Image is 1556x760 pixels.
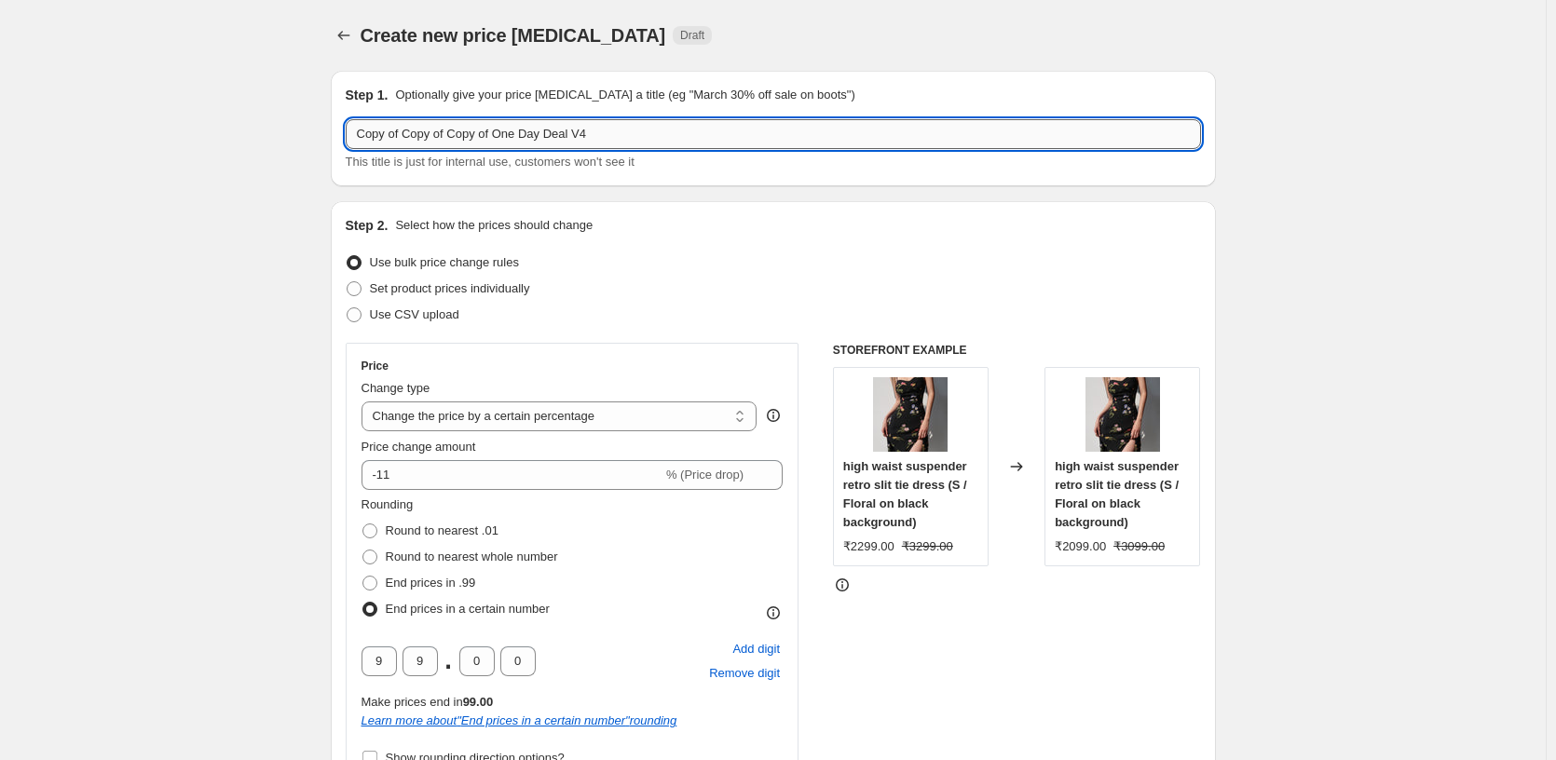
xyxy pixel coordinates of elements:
span: % (Price drop) [666,468,744,482]
h2: Step 1. [346,86,389,104]
span: Draft [680,28,704,43]
img: Comp1_00003_8b02c48a-c00a-46af-94ef-a465b9616791_80x.jpg [873,377,948,452]
span: Remove digit [709,664,780,683]
input: ﹡ [403,646,438,676]
strike: ₹3099.00 [1113,537,1165,556]
p: Select how the prices should change [395,216,593,235]
h2: Step 2. [346,216,389,235]
span: . [444,646,454,676]
span: Add digit [732,640,780,658]
span: Use CSV upload [370,307,459,321]
p: Optionally give your price [MEDICAL_DATA] a title (eg "March 30% off sale on boots") [395,86,854,104]
h6: STOREFRONT EXAMPLE [833,343,1201,358]
input: ﹡ [362,646,397,676]
span: Round to nearest .01 [386,523,498,537]
button: Price change jobs [331,22,357,48]
button: Add placeholder [730,637,783,661]
span: This title is just for internal use, customers won't see it [346,155,635,169]
h3: Price [362,359,389,373]
span: high waist suspender retro slit tie dress (S / Floral on black background) [843,459,967,529]
i: Learn more about " End prices in a certain number " rounding [362,713,677,727]
span: Price change amount [362,440,476,454]
b: 99.00 [463,695,494,709]
span: high waist suspender retro slit tie dress (S / Floral on black background) [1055,459,1179,529]
span: End prices in .99 [386,576,476,590]
span: Round to nearest whole number [386,550,558,563]
span: Create new price [MEDICAL_DATA] [361,25,666,46]
span: Set product prices individually [370,281,530,295]
div: ₹2299.00 [843,537,894,556]
strike: ₹3299.00 [902,537,953,556]
span: Use bulk price change rules [370,255,519,269]
span: Rounding [362,497,414,511]
input: -15 [362,460,662,490]
input: ﹡ [500,646,536,676]
span: Change type [362,381,430,395]
div: ₹2099.00 [1055,537,1106,556]
div: help [764,406,783,425]
button: Remove placeholder [706,661,783,685]
span: Make prices end in [362,695,494,709]
input: ﹡ [459,646,495,676]
span: End prices in a certain number [386,602,550,616]
a: Learn more about"End prices in a certain number"rounding [362,713,677,727]
input: 30% off holiday sale [346,119,1201,149]
img: Comp1_00003_8b02c48a-c00a-46af-94ef-a465b9616791_80x.jpg [1085,377,1160,452]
